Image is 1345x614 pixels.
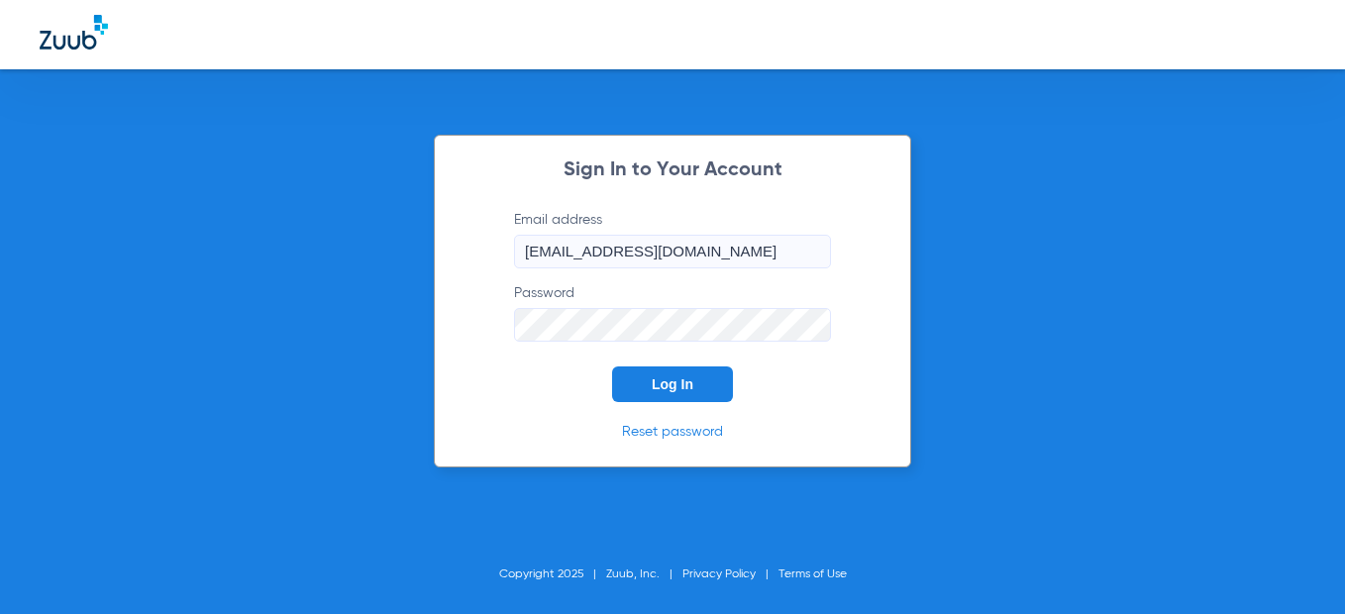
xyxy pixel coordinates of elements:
li: Zuub, Inc. [606,564,682,584]
label: Password [514,283,831,342]
button: Log In [612,366,733,402]
a: Reset password [622,425,723,439]
li: Copyright 2025 [499,564,606,584]
input: Password [514,308,831,342]
a: Terms of Use [778,568,847,580]
label: Email address [514,210,831,268]
span: Log In [652,376,693,392]
iframe: Chat Widget [1246,519,1345,614]
img: Zuub Logo [40,15,108,50]
input: Email address [514,235,831,268]
h2: Sign In to Your Account [484,160,861,180]
a: Privacy Policy [682,568,756,580]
